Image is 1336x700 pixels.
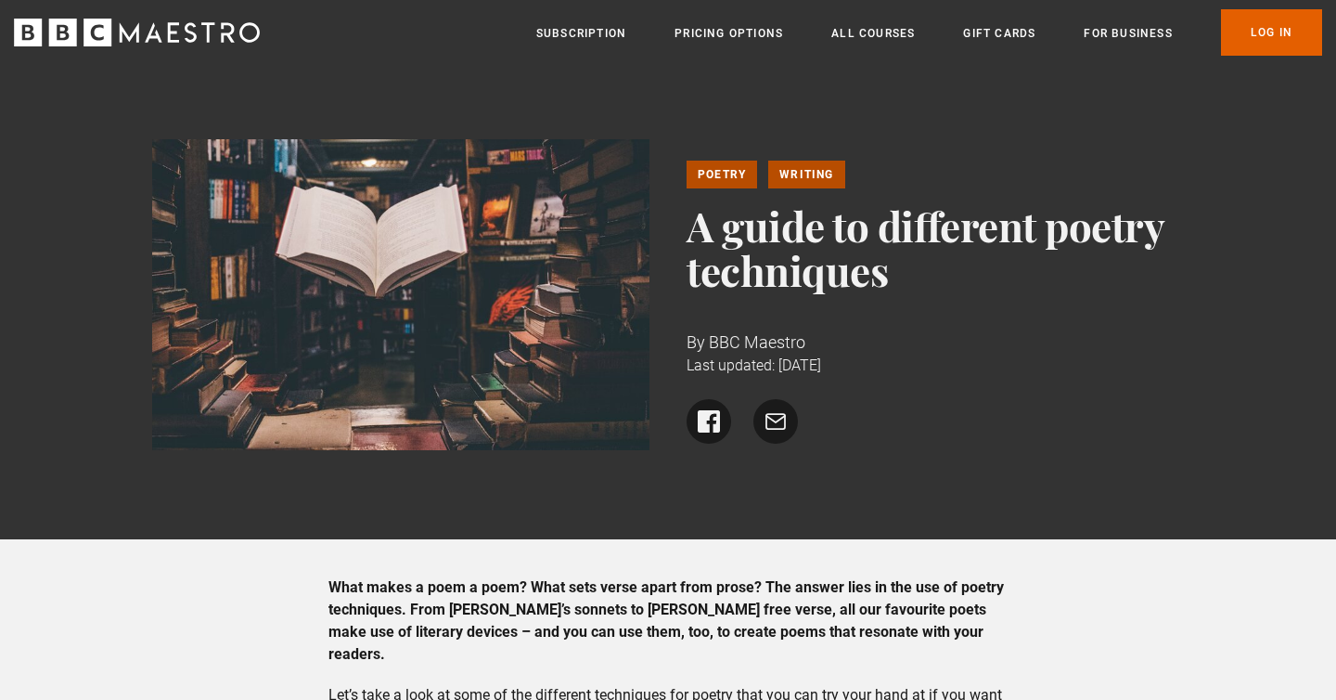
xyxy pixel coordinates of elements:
[768,161,844,188] a: Writing
[152,139,650,450] img: book in the air at library
[1084,24,1172,43] a: For business
[328,578,1004,663] strong: What makes a poem a poem? What sets verse apart from prose? The answer lies in the use of poetry ...
[687,203,1185,292] h1: A guide to different poetry techniques
[709,332,805,352] span: BBC Maestro
[687,356,821,374] time: Last updated: [DATE]
[687,161,757,188] a: Poetry
[1221,9,1322,56] a: Log In
[963,24,1035,43] a: Gift Cards
[831,24,915,43] a: All Courses
[536,24,626,43] a: Subscription
[687,332,705,352] span: By
[674,24,783,43] a: Pricing Options
[536,9,1322,56] nav: Primary
[14,19,260,46] svg: BBC Maestro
